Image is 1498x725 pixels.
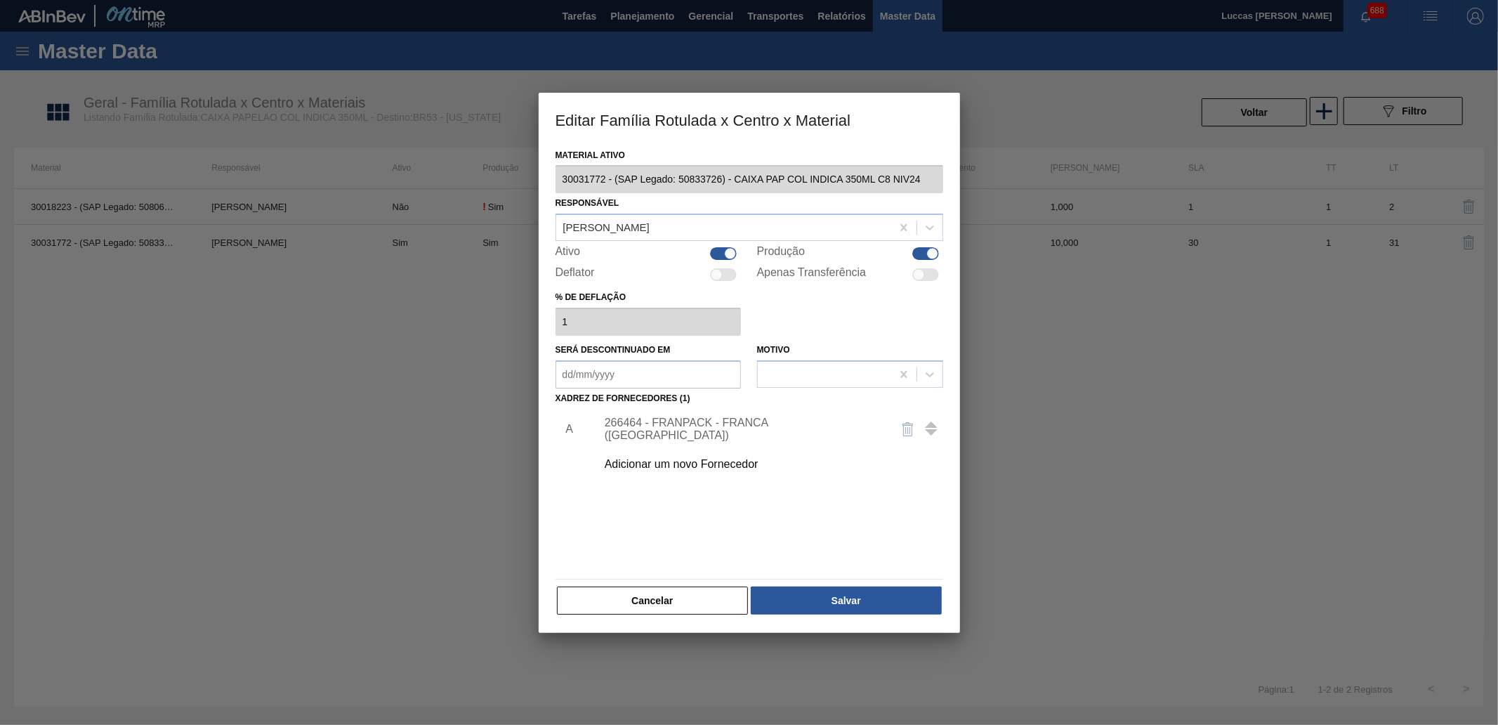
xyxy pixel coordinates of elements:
div: 266464 - FRANPACK - FRANCA ([GEOGRAPHIC_DATA]) [605,417,880,442]
div: Adicionar um novo Fornecedor [605,458,880,471]
input: dd/mm/yyyy [556,360,742,388]
label: Será descontinuado em [556,345,671,355]
label: Produção [757,245,806,262]
button: delete-icon [891,412,925,446]
label: Ativo [556,245,581,262]
label: Motivo [757,345,790,355]
div: [PERSON_NAME] [563,222,650,234]
label: % de deflação [556,287,742,308]
label: Material ativo [556,145,943,166]
button: Cancelar [557,587,749,615]
label: Responsável [556,198,619,208]
img: delete-icon [900,421,916,438]
li: A [556,412,577,447]
h3: Editar Família Rotulada x Centro x Material [539,93,960,146]
label: Xadrez de Fornecedores (1) [556,393,690,403]
label: Apenas Transferência [757,266,867,283]
label: Deflator [556,266,595,283]
button: Salvar [751,587,941,615]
